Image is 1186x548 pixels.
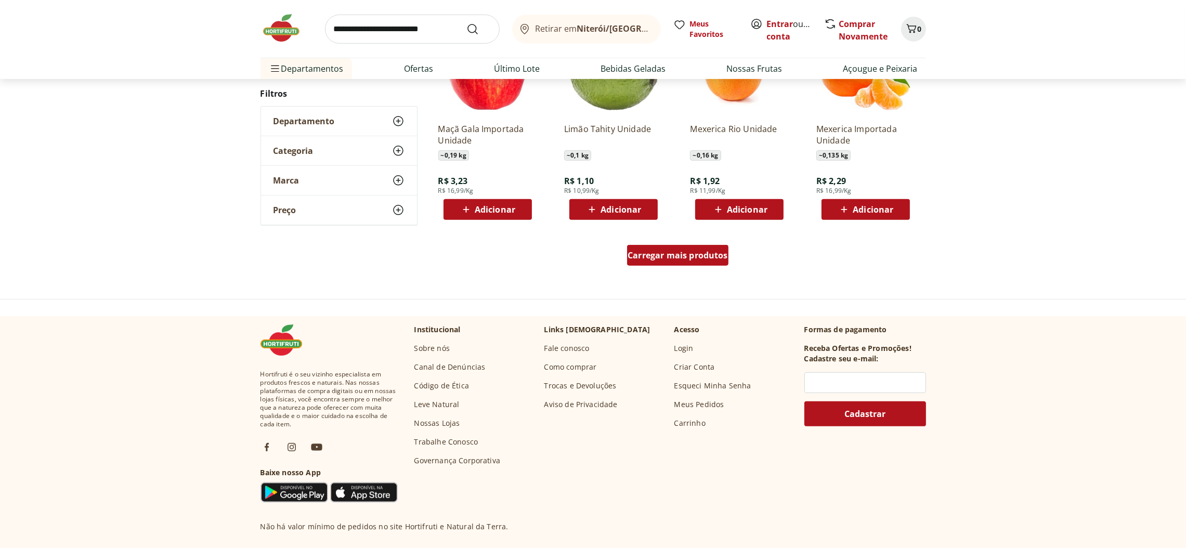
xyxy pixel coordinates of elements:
[414,343,450,354] a: Sobre nós
[444,199,532,220] button: Adicionar
[627,245,728,270] a: Carregar mais produtos
[438,175,468,187] span: R$ 3,23
[816,123,915,146] a: Mexerica Importada Unidade
[674,418,706,428] a: Carrinho
[569,199,658,220] button: Adicionar
[475,205,515,214] span: Adicionar
[853,205,893,214] span: Adicionar
[261,107,417,136] button: Departamento
[330,482,398,503] img: App Store Icon
[767,18,813,43] span: ou
[822,199,910,220] button: Adicionar
[901,17,926,42] button: Carrinho
[260,467,398,478] h3: Baixe nosso App
[325,15,500,44] input: search
[260,441,273,453] img: fb
[804,343,911,354] h3: Receba Ofertas e Promoções!
[839,18,888,42] a: Comprar Novamente
[269,56,281,81] button: Menu
[767,18,824,42] a: Criar conta
[438,150,469,161] span: ~ 0,19 kg
[466,23,491,35] button: Submit Search
[690,187,725,195] span: R$ 11,99/Kg
[261,195,417,225] button: Preço
[414,437,478,447] a: Trabalhe Conosco
[601,205,641,214] span: Adicionar
[816,175,846,187] span: R$ 2,29
[918,24,922,34] span: 0
[438,187,474,195] span: R$ 16,99/Kg
[260,482,328,503] img: Google Play Icon
[804,401,926,426] button: Cadastrar
[544,324,650,335] p: Links [DEMOGRAPHIC_DATA]
[577,23,695,34] b: Niterói/[GEOGRAPHIC_DATA]
[261,166,417,195] button: Marca
[674,399,724,410] a: Meus Pedidos
[674,362,715,372] a: Criar Conta
[405,62,434,75] a: Ofertas
[285,441,298,453] img: ig
[414,399,460,410] a: Leve Natural
[601,62,666,75] a: Bebidas Geladas
[690,123,789,146] a: Mexerica Rio Unidade
[695,199,784,220] button: Adicionar
[674,343,694,354] a: Login
[494,62,540,75] a: Último Lote
[512,15,661,44] button: Retirar emNiterói/[GEOGRAPHIC_DATA]
[816,150,851,161] span: ~ 0,135 kg
[843,62,918,75] a: Açougue e Peixaria
[564,150,591,161] span: ~ 0,1 kg
[273,175,299,186] span: Marca
[260,12,312,44] img: Hortifruti
[260,324,312,356] img: Hortifruti
[544,399,618,410] a: Aviso de Privacidade
[727,205,767,214] span: Adicionar
[727,62,783,75] a: Nossas Frutas
[844,410,885,418] span: Cadastrar
[269,56,344,81] span: Departamentos
[438,123,537,146] a: Maçã Gala Importada Unidade
[690,175,720,187] span: R$ 1,92
[544,381,617,391] a: Trocas e Devoluções
[414,381,469,391] a: Código de Ética
[414,455,501,466] a: Governança Corporativa
[260,83,418,104] h2: Filtros
[310,441,323,453] img: ytb
[767,18,793,30] a: Entrar
[674,381,751,391] a: Esqueci Minha Senha
[414,324,461,335] p: Institucional
[273,116,335,126] span: Departamento
[816,187,852,195] span: R$ 16,99/Kg
[261,136,417,165] button: Categoria
[628,251,728,259] span: Carregar mais produtos
[260,521,509,532] p: Não há valor mínimo de pedidos no site Hortifruti e Natural da Terra.
[544,362,597,372] a: Como comprar
[804,354,879,364] h3: Cadastre seu e-mail:
[564,175,594,187] span: R$ 1,10
[673,19,738,40] a: Meus Favoritos
[260,370,398,428] span: Hortifruti é o seu vizinho especialista em produtos frescos e naturais. Nas nossas plataformas de...
[273,146,314,156] span: Categoria
[690,19,738,40] span: Meus Favoritos
[804,324,926,335] p: Formas de pagamento
[535,24,650,33] span: Retirar em
[564,187,599,195] span: R$ 10,99/Kg
[544,343,590,354] a: Fale conosco
[273,205,296,215] span: Preço
[564,123,663,146] a: Limão Tahity Unidade
[690,150,721,161] span: ~ 0,16 kg
[414,362,486,372] a: Canal de Denúncias
[674,324,700,335] p: Acesso
[414,418,460,428] a: Nossas Lojas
